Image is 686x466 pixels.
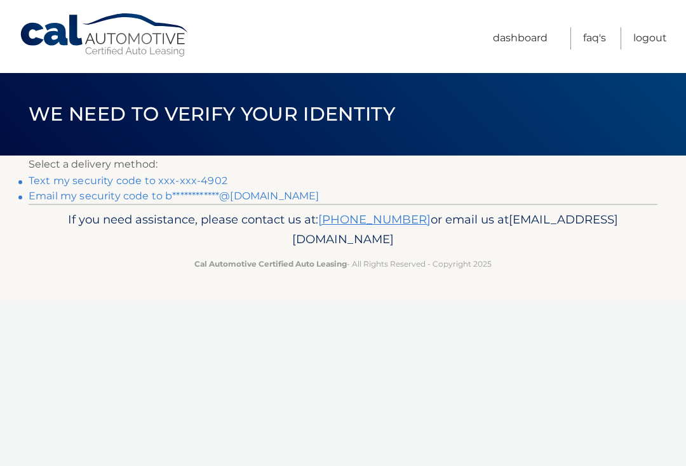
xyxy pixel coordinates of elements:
[19,13,191,58] a: Cal Automotive
[29,102,395,126] span: We need to verify your identity
[583,27,606,50] a: FAQ's
[29,175,227,187] a: Text my security code to xxx-xxx-4902
[493,27,548,50] a: Dashboard
[318,212,431,227] a: [PHONE_NUMBER]
[48,210,638,250] p: If you need assistance, please contact us at: or email us at
[633,27,667,50] a: Logout
[29,156,657,173] p: Select a delivery method:
[48,257,638,270] p: - All Rights Reserved - Copyright 2025
[194,259,347,269] strong: Cal Automotive Certified Auto Leasing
